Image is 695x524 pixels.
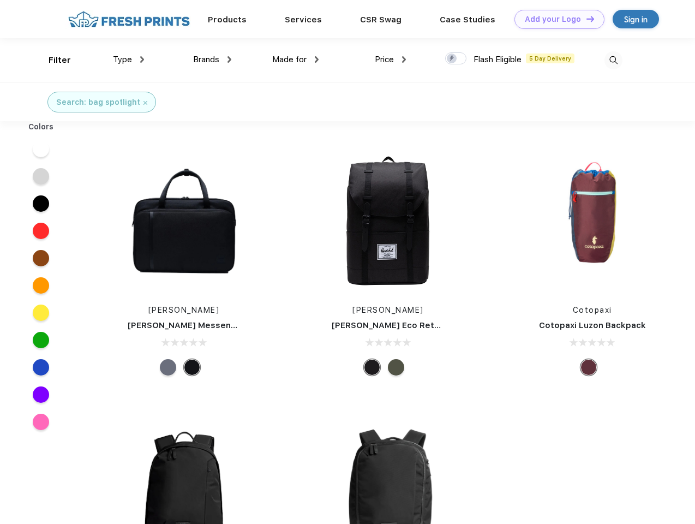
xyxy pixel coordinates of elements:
img: fo%20logo%202.webp [65,10,193,29]
img: func=resize&h=266 [520,148,665,294]
div: Add your Logo [525,15,581,24]
span: Type [113,55,132,64]
span: Flash Eligible [474,55,522,64]
div: Raven Crosshatch [160,359,176,376]
img: desktop_search.svg [604,51,622,69]
span: 5 Day Delivery [526,53,574,63]
img: func=resize&h=266 [315,148,460,294]
a: [PERSON_NAME] Eco Retreat 15" Computer Backpack [332,320,555,330]
div: Sign in [624,13,648,26]
a: Cotopaxi [573,306,612,314]
div: Filter [49,54,71,67]
div: Black [184,359,200,376]
span: Brands [193,55,219,64]
a: [PERSON_NAME] Messenger [128,320,245,330]
img: func=resize&h=266 [111,148,256,294]
img: dropdown.png [227,56,231,63]
div: Search: bag spotlight [56,97,140,108]
span: Price [375,55,394,64]
a: Sign in [613,10,659,28]
span: Made for [272,55,307,64]
img: dropdown.png [140,56,144,63]
div: Colors [20,121,62,133]
a: Cotopaxi Luzon Backpack [539,320,646,330]
img: filter_cancel.svg [143,101,147,105]
img: dropdown.png [315,56,319,63]
a: [PERSON_NAME] [148,306,220,314]
a: [PERSON_NAME] [352,306,424,314]
img: DT [586,16,594,22]
div: Surprise [580,359,597,376]
div: Forest [388,359,404,376]
div: Black [364,359,380,376]
img: dropdown.png [402,56,406,63]
a: Products [208,15,247,25]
